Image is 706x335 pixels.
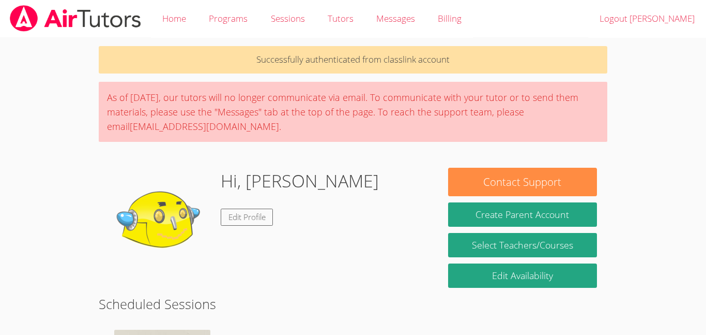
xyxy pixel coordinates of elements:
[221,168,379,194] h1: Hi, [PERSON_NAME]
[221,209,273,226] a: Edit Profile
[99,46,607,74] p: Successfully authenticated from classlink account
[448,233,597,257] a: Select Teachers/Courses
[448,202,597,227] button: Create Parent Account
[99,82,607,142] div: As of [DATE], our tutors will no longer communicate via email. To communicate with your tutor or ...
[109,168,212,271] img: default.png
[376,12,415,24] span: Messages
[9,5,142,32] img: airtutors_banner-c4298cdbf04f3fff15de1276eac7730deb9818008684d7c2e4769d2f7ddbe033.png
[99,294,607,314] h2: Scheduled Sessions
[448,168,597,196] button: Contact Support
[448,264,597,288] a: Edit Availability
